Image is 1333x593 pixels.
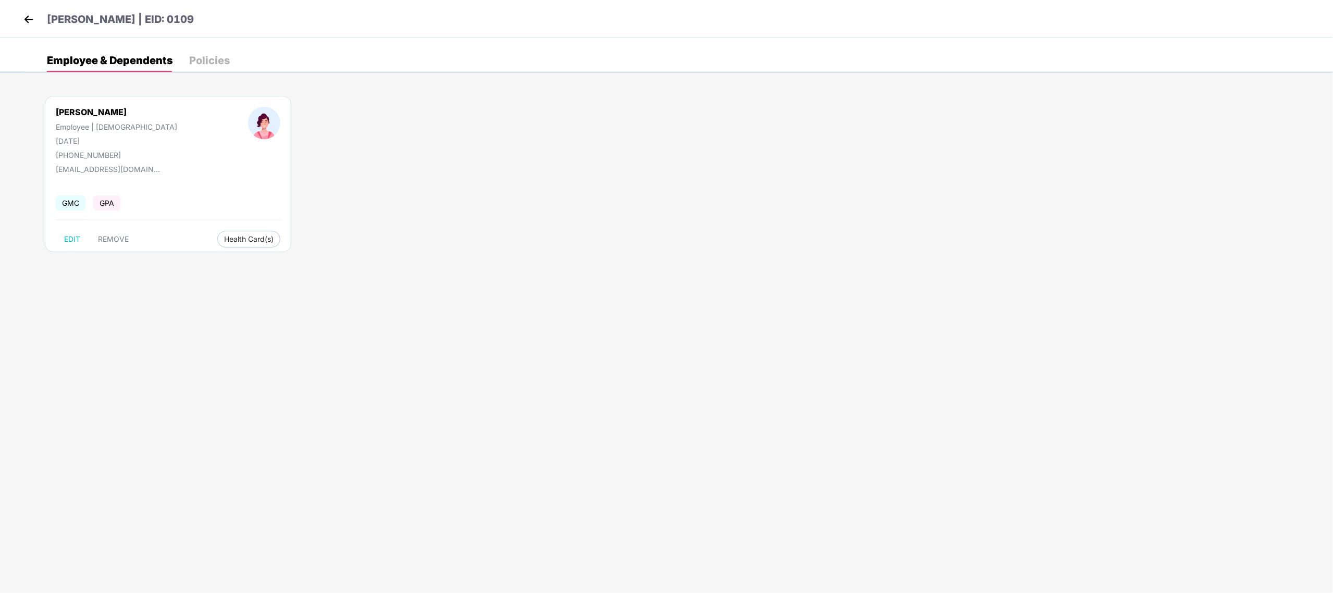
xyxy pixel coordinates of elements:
div: [EMAIL_ADDRESS][DOMAIN_NAME] [56,165,160,174]
p: [PERSON_NAME] | EID: 0109 [47,11,194,28]
img: back [21,11,36,27]
span: REMOVE [98,235,129,243]
span: Health Card(s) [224,237,274,242]
div: [PERSON_NAME] [56,107,177,117]
button: EDIT [56,231,89,248]
div: [PHONE_NUMBER] [56,151,177,159]
div: Policies [189,55,230,66]
span: GMC [56,195,85,211]
div: Employee | [DEMOGRAPHIC_DATA] [56,122,177,131]
div: [DATE] [56,137,177,145]
button: REMOVE [90,231,137,248]
span: GPA [93,195,120,211]
div: Employee & Dependents [47,55,172,66]
span: EDIT [64,235,80,243]
button: Health Card(s) [217,231,280,248]
img: profileImage [248,107,280,139]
